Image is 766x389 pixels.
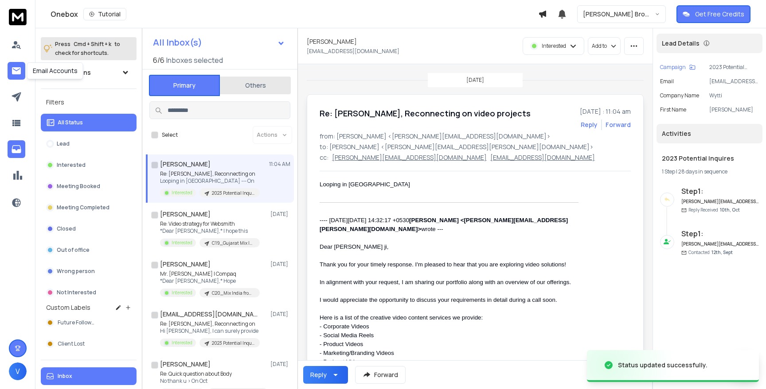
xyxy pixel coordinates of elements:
[160,270,260,277] p: Mr. [PERSON_NAME] | Compaq
[676,5,750,23] button: Get Free Credits
[320,153,328,162] p: cc:
[41,284,137,301] button: Not Interested
[320,331,578,340] div: - Social Media Reels
[27,62,83,79] div: Email Accounts
[41,367,137,385] button: Inbox
[46,303,90,312] h3: Custom Labels
[166,55,223,65] h3: Inboxes selected
[320,358,578,366] div: - Podcast Videos
[160,210,211,219] h1: [PERSON_NAME]
[695,10,744,19] p: Get Free Credits
[172,289,192,296] p: Interested
[320,107,531,119] h1: Re: [PERSON_NAME], Reconnecting on video projects
[688,207,740,213] p: Reply Received
[57,140,70,147] p: Lead
[320,132,631,141] p: from: [PERSON_NAME] <[PERSON_NAME][EMAIL_ADDRESS][DOMAIN_NAME]>
[660,92,699,99] p: Company Name
[709,92,759,99] p: Wytti
[606,120,631,129] div: Forward
[160,260,211,269] h1: [PERSON_NAME]
[160,227,260,235] p: *Dear [PERSON_NAME],* I hope this
[678,168,727,175] span: 28 days in sequence
[310,370,327,379] div: Reply
[270,311,290,318] p: [DATE]
[320,349,578,358] div: - Marketing/Branding Videos
[9,362,27,380] button: V
[58,373,72,380] p: Inbox
[466,77,484,84] p: [DATE]
[320,322,578,331] div: - Corporate Videos
[57,268,95,275] p: Wrong person
[270,261,290,268] p: [DATE]
[160,377,266,385] p: No thank u > On Oct
[57,183,100,190] p: Meeting Booked
[307,37,357,46] h1: [PERSON_NAME]
[355,366,406,384] button: Forward
[662,154,757,163] h1: 2023 Potential Inquires
[618,361,707,370] div: Status updated successfully.
[41,314,137,331] button: Future Followup
[41,114,137,131] button: All Status
[681,186,759,196] h6: Step 1 :
[660,64,686,71] p: Campaign
[220,76,291,95] button: Others
[57,246,90,254] p: Out of office
[160,170,260,177] p: Re: [PERSON_NAME], Reconnecting on
[146,34,292,51] button: All Inbox(s)
[688,249,733,256] p: Contacted
[662,168,757,175] div: |
[662,39,700,48] p: Lead Details
[681,241,759,247] h6: [PERSON_NAME][EMAIL_ADDRESS][PERSON_NAME][DOMAIN_NAME]
[270,361,290,368] p: [DATE]
[320,243,578,251] div: Dear [PERSON_NAME] ji,
[57,225,76,232] p: Closed
[709,64,759,71] p: 2023 Potential Inquires
[172,339,192,346] p: Interested
[681,198,759,205] h6: [PERSON_NAME][EMAIL_ADDRESS][PERSON_NAME][DOMAIN_NAME]
[709,78,759,85] p: [EMAIL_ADDRESS][DOMAIN_NAME]
[58,340,85,347] span: Client Lost
[149,75,220,96] button: Primary
[303,366,348,384] button: Reply
[320,340,578,349] div: - Product Videos
[41,199,137,216] button: Meeting Completed
[320,260,578,269] div: Thank you for your timely response. I'm pleased to hear that you are exploring video solutions!
[160,160,211,169] h1: [PERSON_NAME]
[711,249,733,255] span: 12th, Sept
[581,120,598,129] button: Reply
[662,168,675,175] span: 1 Step
[51,8,538,20] div: Onebox
[160,370,266,377] p: Re: Quick question about Body
[160,177,260,185] p: Looping in [GEOGRAPHIC_DATA] ---- On
[41,135,137,153] button: Lead
[57,162,86,169] p: Interested
[320,217,568,232] b: [PERSON_NAME] <[PERSON_NAME][EMAIL_ADDRESS][PERSON_NAME][DOMAIN_NAME]>
[160,277,260,285] p: *Dear [PERSON_NAME],* Hope
[153,55,164,65] span: 6 / 6
[41,262,137,280] button: Wrong person
[709,106,759,113] p: [PERSON_NAME]
[58,119,83,126] p: All Status
[580,107,631,116] p: [DATE] : 11:04 am
[41,335,137,353] button: Client Lost
[57,289,96,296] p: Not Interested
[720,207,740,213] span: 10th, Oct
[660,106,686,113] p: First Name
[307,48,399,55] p: [EMAIL_ADDRESS][DOMAIN_NAME]
[583,10,655,19] p: [PERSON_NAME] Bros. Motion Pictures
[681,228,759,239] h6: Step 1 :
[41,177,137,195] button: Meeting Booked
[160,320,260,327] p: Re: [PERSON_NAME], Reconnecting on
[660,64,696,71] button: Campaign
[542,42,566,50] p: Interested
[657,124,762,143] div: Activities
[270,211,290,218] p: [DATE]
[320,180,578,189] div: Looping in [GEOGRAPHIC_DATA]
[172,189,192,196] p: Interested
[332,153,487,162] p: [PERSON_NAME][EMAIL_ADDRESS][DOMAIN_NAME]
[72,39,113,49] span: Cmd + Shift + k
[660,78,674,85] p: Email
